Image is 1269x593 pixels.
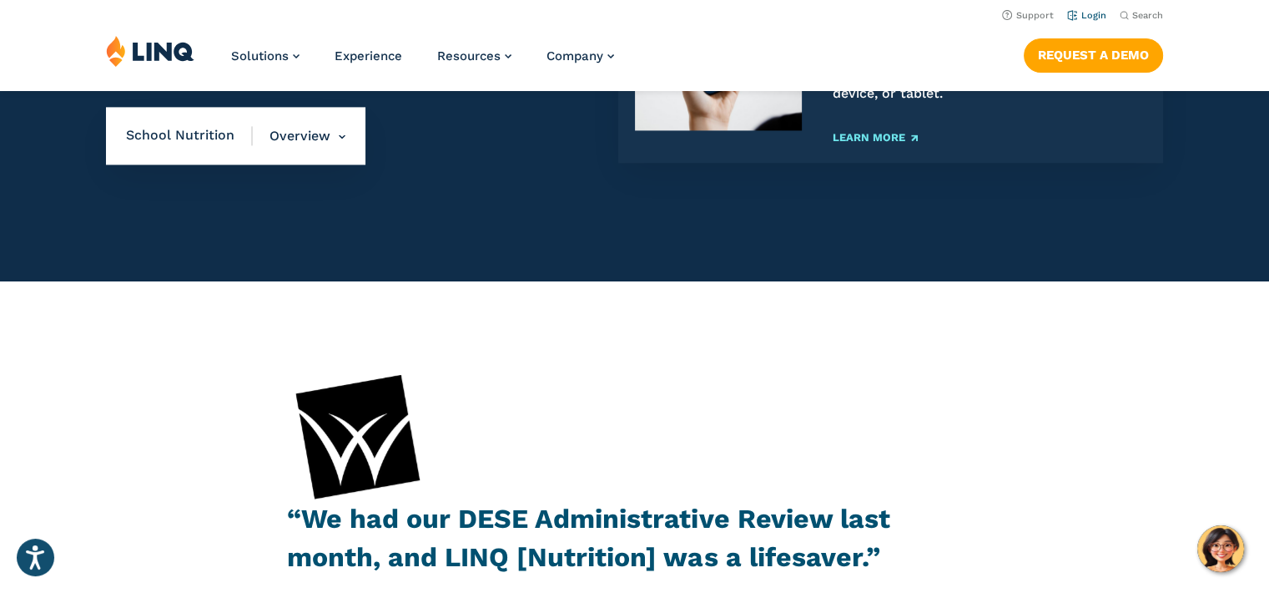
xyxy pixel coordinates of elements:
[832,132,917,143] a: Learn More
[1002,10,1054,21] a: Support
[287,500,890,576] h3: “We had our DESE Administrative Review last month, and LINQ [Nutrition] was a lifesaver.”
[287,375,433,500] img: Willard Logo
[231,48,289,63] span: Solutions
[1024,35,1163,72] nav: Button Navigation
[1120,9,1163,22] button: Open Search Bar
[546,48,614,63] a: Company
[1197,525,1244,572] button: Hello, have a question? Let’s chat.
[1132,10,1163,21] span: Search
[335,48,402,63] a: Experience
[106,35,194,67] img: LINQ | K‑12 Software
[1067,10,1106,21] a: Login
[546,48,603,63] span: Company
[231,48,300,63] a: Solutions
[231,35,614,90] nav: Primary Navigation
[126,127,253,145] span: School Nutrition
[437,48,511,63] a: Resources
[253,107,345,165] li: Overview
[437,48,501,63] span: Resources
[1024,38,1163,72] a: Request a Demo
